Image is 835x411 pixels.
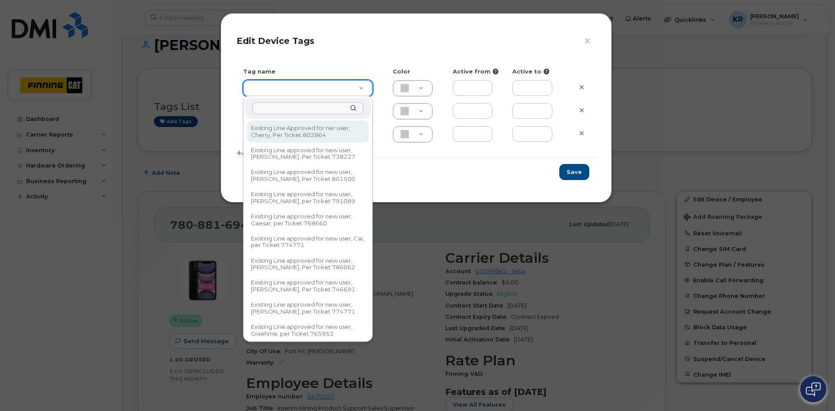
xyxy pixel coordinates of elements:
div: Existing Line approved for new user, Caesar, per Ticket 768660 [248,210,368,230]
div: Existing Line approved for new user, Graehme, per Ticket 765953 [248,320,368,341]
div: Existing Line approved for new user, [PERSON_NAME], Per Ticket 786062 [248,254,368,274]
div: Existing Line approved for new user, Cai, per Ticket 774771 [248,232,368,252]
div: Existing Line approved for new user, [PERSON_NAME], Per Ticket 746691 [248,276,368,297]
div: Existing Line approved for new user, [PERSON_NAME], per Ticket 791089 [248,187,368,208]
div: Existing Line Approved for ner user, Cherry, Per Ticket 802864 [248,121,368,142]
div: Existing Line approved for new user, [PERSON_NAME], per Ticket 774771 [248,298,368,318]
div: Existing Line approved for new user, [PERSON_NAME], Per Ticket 801500 [248,166,368,186]
div: Existing Line approved for new user, [PERSON_NAME]. Per Ticket 738227 [248,144,368,164]
img: Open chat [806,382,821,396]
